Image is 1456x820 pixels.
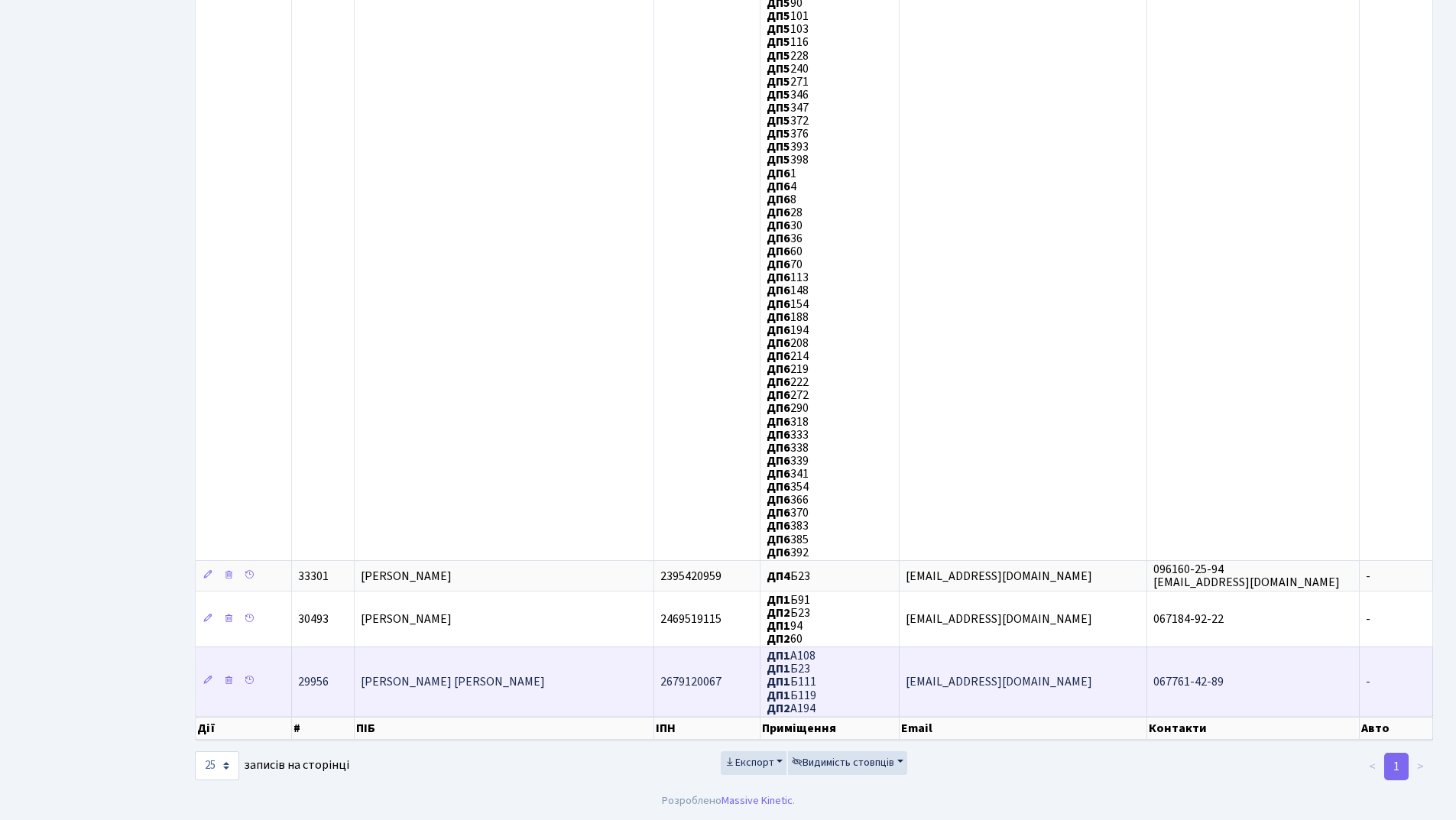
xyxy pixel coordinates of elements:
[662,792,795,809] div: Розроблено .
[298,674,329,691] span: 29956
[660,568,722,585] span: 2395420959
[767,400,790,417] b: ДП6
[767,256,790,273] b: ДП6
[900,717,1147,740] th: Email
[767,674,790,691] b: ДП1
[722,792,793,809] a: Massive Kinetic
[767,630,790,647] b: ДП2
[767,191,790,208] b: ДП6
[767,518,790,535] b: ДП6
[767,687,790,704] b: ДП1
[767,504,790,521] b: ДП6
[906,568,1092,585] span: [EMAIL_ADDRESS][DOMAIN_NAME]
[767,73,790,90] b: ДП5
[196,717,292,740] th: Дії
[1384,753,1409,780] a: 1
[792,755,894,770] span: Видимість стовпців
[1360,717,1433,740] th: Авто
[767,374,790,391] b: ДП6
[1366,568,1370,585] span: -
[767,544,790,561] b: ДП6
[767,700,790,717] b: ДП2
[767,138,790,155] b: ДП5
[361,568,452,585] span: [PERSON_NAME]
[767,592,790,608] b: ДП1
[767,387,790,404] b: ДП6
[767,283,790,300] b: ДП6
[767,204,790,221] b: ДП6
[767,647,790,664] b: ДП1
[788,751,907,775] button: Видимість стовпців
[767,86,790,103] b: ДП5
[767,335,790,352] b: ДП6
[298,568,329,585] span: 33301
[767,230,790,247] b: ДП6
[1153,674,1224,691] span: 067761-42-89
[1366,611,1370,628] span: -
[660,674,722,691] span: 2679120067
[292,717,355,740] th: #
[767,604,790,621] b: ДП2
[767,125,790,142] b: ДП5
[355,717,654,740] th: ПІБ
[767,309,790,326] b: ДП6
[767,47,790,64] b: ДП5
[767,452,790,469] b: ДП6
[767,647,816,716] span: А108 Б23 Б111 Б119 А194
[1366,674,1370,691] span: -
[195,751,349,780] label: записів на сторінці
[654,717,760,740] th: ІПН
[767,21,790,37] b: ДП5
[767,8,790,24] b: ДП5
[767,322,790,339] b: ДП6
[767,568,810,585] span: Б23
[906,611,1092,628] span: [EMAIL_ADDRESS][DOMAIN_NAME]
[767,99,790,116] b: ДП5
[760,717,900,740] th: Приміщення
[767,269,790,286] b: ДП6
[767,413,790,430] b: ДП6
[767,217,790,234] b: ДП6
[1153,561,1340,591] span: 096160-25-94 [EMAIL_ADDRESS][DOMAIN_NAME]
[767,178,790,195] b: ДП6
[660,611,722,628] span: 2469519115
[767,165,790,182] b: ДП6
[767,112,790,129] b: ДП5
[767,478,790,495] b: ДП6
[1153,611,1224,628] span: 067184-92-22
[767,592,810,647] span: Б91 Б23 94 60
[767,531,790,548] b: ДП6
[195,751,239,780] select: записів на сторінці
[767,426,790,443] b: ДП6
[1147,717,1360,740] th: Контакти
[767,34,790,51] b: ДП5
[767,617,790,634] b: ДП1
[767,568,790,585] b: ДП4
[767,660,790,677] b: ДП1
[725,755,774,770] span: Експорт
[906,674,1092,691] span: [EMAIL_ADDRESS][DOMAIN_NAME]
[767,491,790,508] b: ДП6
[767,243,790,260] b: ДП6
[767,361,790,378] b: ДП6
[361,611,452,628] span: [PERSON_NAME]
[767,60,790,77] b: ДП5
[721,751,787,775] button: Експорт
[298,611,329,628] span: 30493
[767,439,790,456] b: ДП6
[767,465,790,482] b: ДП6
[767,296,790,313] b: ДП6
[767,348,790,365] b: ДП6
[361,674,545,691] span: [PERSON_NAME] [PERSON_NAME]
[767,152,790,169] b: ДП5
